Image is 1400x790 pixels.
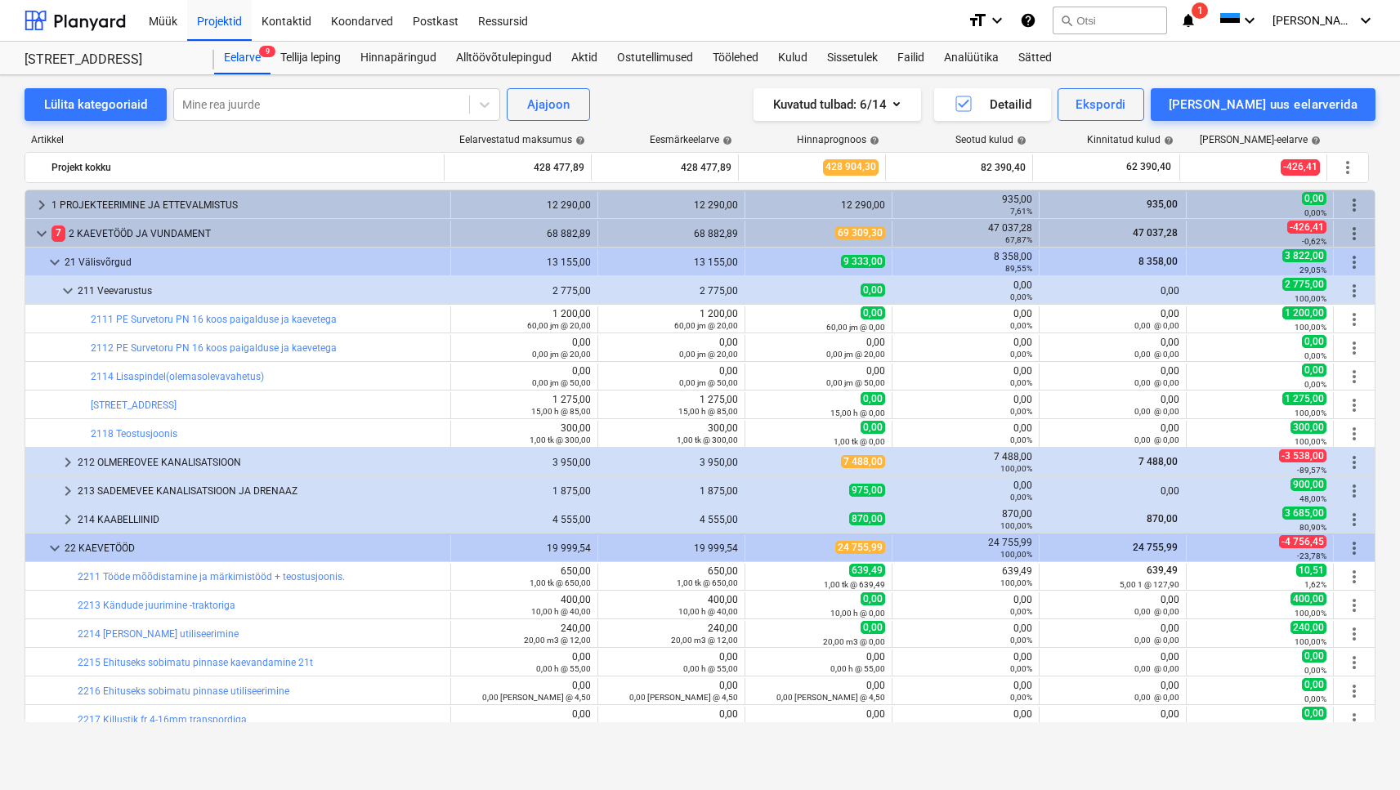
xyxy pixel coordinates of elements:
span: Rohkem tegevusi [1344,681,1364,701]
small: 15,00 h @ 85,00 [678,407,738,416]
span: 47 037,28 [1131,227,1179,239]
div: 0,00 [1046,394,1179,417]
small: 0,00 @ 0,00 [1134,607,1179,616]
div: Lülita kategooriaid [44,94,147,115]
a: 2215 Ehituseks sobimatu pinnase kaevandamine 21t [78,657,313,668]
small: 0,00% [1304,380,1326,389]
div: 0,00 [605,365,738,388]
div: 0,00 [458,365,591,388]
span: 24 755,99 [1131,542,1179,553]
small: 48,00% [1299,494,1326,503]
div: 13 155,00 [605,257,738,268]
small: 0,00 h @ 55,00 [683,664,738,673]
span: 9 [259,46,275,57]
small: 60,00 jm @ 20,00 [527,321,591,330]
a: Töölehed [703,42,768,74]
iframe: Chat Widget [1318,712,1400,790]
span: 870,00 [1145,513,1179,524]
div: Hinnaprognoos [797,134,879,145]
div: 4 555,00 [605,514,738,525]
span: 3 685,00 [1282,507,1326,520]
small: 0,00% [1010,636,1032,645]
small: 0,00 @ 0,00 [1134,636,1179,645]
div: 12 290,00 [458,199,591,211]
div: 0,00 [752,337,885,359]
div: 3 950,00 [605,457,738,468]
div: 1 275,00 [458,394,591,417]
span: Rohkem tegevusi [1344,710,1364,730]
small: 0,00 @ 0,00 [1134,321,1179,330]
div: Sissetulek [817,42,888,74]
button: [PERSON_NAME] uus eelarverida [1151,88,1375,121]
span: keyboard_arrow_right [58,510,78,529]
small: 0,00% [1010,607,1032,616]
span: 8 358,00 [1137,256,1179,267]
div: 0,00 [605,708,738,731]
small: 0,00% [1010,407,1032,416]
small: 7,61% [1010,207,1032,216]
div: 428 477,89 [598,154,731,181]
small: 10,00 h @ 0,00 [830,609,885,618]
span: help [572,136,585,145]
small: 1,00 tk @ 300,00 [677,435,738,444]
div: 12 290,00 [605,199,738,211]
div: 0,00 [752,365,885,388]
small: 10,00 h @ 40,00 [531,607,591,616]
span: help [719,136,732,145]
small: 20,00 m3 @ 12,00 [671,636,738,645]
div: 0,00 [1046,485,1179,497]
div: [PERSON_NAME] uus eelarverida [1169,94,1358,115]
a: Analüütika [934,42,1009,74]
span: 0,00 [1302,678,1326,691]
div: Hinnapäringud [351,42,446,74]
div: 0,00 [752,680,885,703]
div: Kinnitatud kulud [1087,134,1174,145]
small: 100,00% [1295,609,1326,618]
span: 62 390,40 [1125,160,1173,174]
small: 0,00 @ 0,00 [1134,350,1179,359]
span: -4 756,45 [1279,535,1326,548]
div: 0,00 [605,651,738,674]
div: Ajajoon [527,94,570,115]
div: 300,00 [458,422,591,445]
div: [STREET_ADDRESS] [25,51,195,69]
a: Ostutellimused [607,42,703,74]
span: -3 538,00 [1279,449,1326,462]
div: 22 KAEVETÖÖD [65,535,444,561]
span: Rohkem tegevusi [1344,653,1364,672]
small: 1,62% [1304,580,1326,589]
span: Rohkem tegevusi [1344,596,1364,615]
div: 1 875,00 [458,485,591,497]
a: 2111 PE Survetoru PN 16 koos paigalduse ja kaevetega [91,314,337,325]
small: 0,00 jm @ 50,00 [679,378,738,387]
small: 20,00 m3 @ 12,00 [524,636,591,645]
small: 0,00% [1304,351,1326,360]
div: 0,00 [1046,308,1179,331]
small: -23,78% [1297,551,1326,560]
div: 8 358,00 [899,251,1032,274]
div: 1 PROJEKTEERIMINE JA ETTEVALMISTUS [51,192,444,218]
div: 19 999,54 [458,542,591,554]
span: keyboard_arrow_down [45,252,65,272]
small: 1,00 tk @ 300,00 [530,435,591,444]
small: 100,00% [1295,294,1326,303]
span: 428 904,30 [823,159,879,175]
div: 3 950,00 [458,457,591,468]
span: 9 333,00 [841,255,885,268]
small: 100,00% [1000,521,1032,530]
div: 0,00 [1046,651,1179,674]
span: 3 822,00 [1282,249,1326,262]
span: help [1308,136,1321,145]
small: 0,00 @ 0,00 [1134,435,1179,444]
span: 7 488,00 [841,455,885,468]
small: 1,00 tk @ 0,00 [834,437,885,446]
div: 68 882,89 [605,228,738,239]
div: 0,00 [1046,337,1179,359]
span: 0,00 [861,306,885,319]
small: 0,00% [1010,350,1032,359]
div: 240,00 [605,623,738,645]
small: 0,00% [1304,666,1326,675]
small: 100,00% [1295,437,1326,446]
span: 0,00 [861,392,885,405]
small: 0,00% [1010,664,1032,673]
